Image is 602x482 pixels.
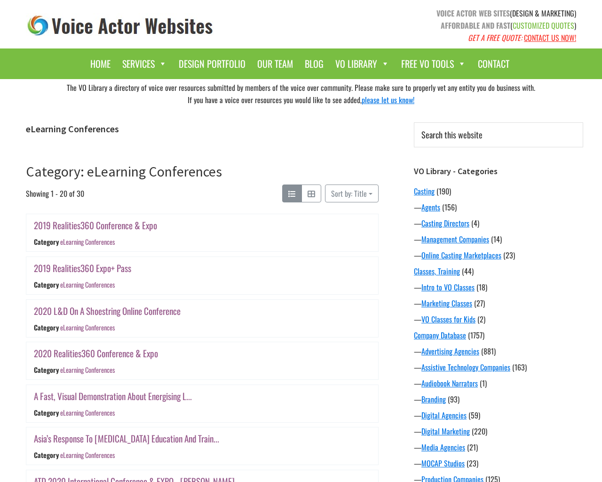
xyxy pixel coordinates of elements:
[481,345,496,357] span: (881)
[462,265,474,277] span: (44)
[414,394,583,405] div: —
[19,79,583,108] div: The VO Library a directory of voice over resources submitted by members of the voice over communi...
[414,378,583,389] div: —
[473,53,514,74] a: Contact
[34,346,158,360] a: 2020 Realities360 Conference & Expo
[421,233,489,245] a: Management Companies
[34,408,59,418] div: Category
[421,442,465,453] a: Media Agencies
[468,410,480,421] span: (59)
[60,408,115,418] a: eLearning Conferences
[86,53,115,74] a: Home
[421,297,472,309] a: Marketing Classes
[174,53,250,74] a: Design Portfolio
[477,313,485,325] span: (2)
[34,365,59,375] div: Category
[34,450,59,460] div: Category
[34,218,157,232] a: 2019 Realities360 Conference & Expo
[421,426,470,437] a: Digital Marketing
[34,432,219,445] a: Asia’s Response To [MEDICAL_DATA] Education And Train...
[414,185,435,197] a: Casting
[512,361,527,373] span: (163)
[396,53,471,74] a: Free VO Tools
[362,94,414,105] a: please let us know!
[26,162,222,180] a: Category: eLearning Conferences
[253,53,298,74] a: Our Team
[60,365,115,375] a: eLearning Conferences
[421,394,446,405] a: Branding
[474,297,485,309] span: (27)
[414,442,583,453] div: —
[421,345,479,357] a: Advertising Agencies
[308,7,576,44] p: (DESIGN & MARKETING) ( )
[436,185,451,197] span: (190)
[26,123,379,135] h1: eLearning Conferences
[468,32,522,43] em: GET A FREE QUOTE:
[34,237,59,247] div: Category
[421,249,501,261] a: Online Casting Marketplaces
[468,329,484,341] span: (1757)
[421,458,465,469] a: MOCAP Studios
[60,237,115,247] a: eLearning Conferences
[421,361,510,373] a: Assistive Technology Companies
[300,53,328,74] a: Blog
[34,261,131,275] a: 2019 Realities360 Expo+ Pass
[26,185,84,202] span: Showing 1 - 20 of 30
[414,281,583,293] div: —
[421,201,440,213] a: Agents
[331,53,394,74] a: VO Library
[414,249,583,261] div: —
[414,426,583,437] div: —
[414,217,583,229] div: —
[513,20,574,31] span: CUSTOMIZED QUOTES
[467,442,478,453] span: (21)
[503,249,515,261] span: (23)
[442,201,457,213] span: (156)
[448,394,459,405] span: (93)
[441,20,510,31] strong: AFFORDABLE AND FAST
[34,389,192,403] a: A Fast, Visual Demonstration About Energising L...
[414,458,583,469] div: —
[414,345,583,357] div: —
[60,280,115,289] a: eLearning Conferences
[436,8,510,19] strong: VOICE ACTOR WEB SITES
[34,322,59,332] div: Category
[26,13,215,38] img: voice_actor_websites_logo
[480,378,487,389] span: (1)
[421,217,469,229] a: Casting Directors
[524,32,576,43] a: CONTACT US NOW!
[471,217,479,229] span: (4)
[414,410,583,421] div: —
[34,280,59,289] div: Category
[60,450,115,460] a: eLearning Conferences
[118,53,172,74] a: Services
[414,122,583,147] input: Search this website
[421,313,475,325] a: VO Classes for Kids
[414,166,583,177] h3: VO Library - Categories
[34,304,181,318] a: 2020 L&D On A Shoestring Online Conference
[414,233,583,245] div: —
[414,265,460,277] a: Classes, Training
[414,361,583,373] div: —
[414,329,466,341] a: Company Database
[491,233,502,245] span: (14)
[414,201,583,213] div: —
[414,313,583,325] div: —
[476,281,487,293] span: (18)
[421,378,478,389] a: Audiobook Narrators
[467,458,478,469] span: (23)
[60,322,115,332] a: eLearning Conferences
[472,426,487,437] span: (220)
[325,185,379,202] button: Sort by: Title
[414,297,583,309] div: —
[421,410,467,421] a: Digital Agencies
[421,281,475,293] a: Intro to VO Classes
